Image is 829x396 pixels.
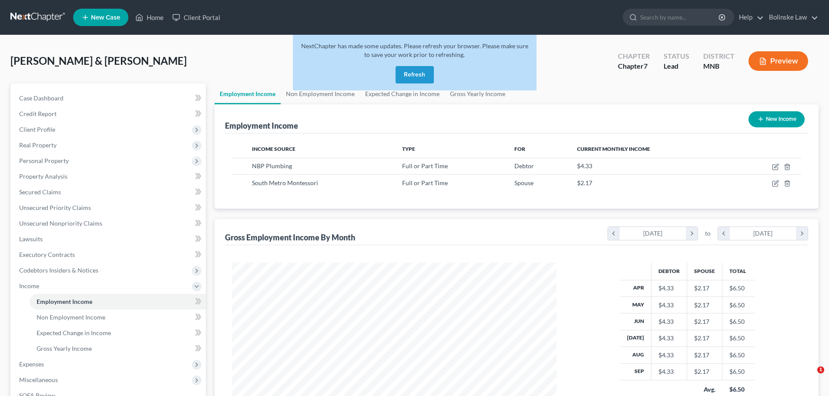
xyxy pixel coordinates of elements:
div: [DATE] [730,227,796,240]
span: Secured Claims [19,188,61,196]
div: Lead [664,61,689,71]
span: Income Source [252,146,295,152]
i: chevron_left [718,227,730,240]
a: Secured Claims [12,184,206,200]
a: Home [131,10,168,25]
div: $4.33 [658,367,680,376]
input: Search by name... [640,9,720,25]
span: Real Property [19,141,57,149]
div: $2.17 [694,351,715,359]
span: NextChapter has made some updates. Please refresh your browser. Please make sure to save your wor... [301,42,528,58]
span: Employment Income [37,298,92,305]
i: chevron_right [796,227,808,240]
span: Property Analysis [19,173,67,180]
div: $2.17 [694,284,715,293]
span: Full or Part Time [402,162,448,170]
th: Apr [620,280,651,296]
a: Unsecured Nonpriority Claims [12,216,206,231]
span: NBP Plumbing [252,162,292,170]
a: Credit Report [12,106,206,122]
span: Unsecured Priority Claims [19,204,91,211]
i: chevron_left [608,227,620,240]
span: Personal Property [19,157,69,164]
a: Client Portal [168,10,225,25]
span: Expenses [19,360,44,368]
span: For [514,146,525,152]
span: Non Employment Income [37,313,105,321]
span: Gross Yearly Income [37,345,92,352]
a: Expected Change in Income [30,325,206,341]
span: Lawsuits [19,235,43,243]
span: Type [402,146,415,152]
th: Sep [620,363,651,380]
span: Spouse [514,179,534,186]
div: Chapter [618,51,650,61]
div: $2.17 [694,317,715,326]
div: MNB [703,61,735,71]
div: $2.17 [694,367,715,376]
span: 7 [644,62,648,70]
div: [DATE] [620,227,686,240]
div: Chapter [618,61,650,71]
div: Avg. [694,385,715,394]
a: Non Employment Income [30,309,206,325]
div: $4.33 [658,351,680,359]
span: $2.17 [577,179,592,186]
span: South Metro Montessori [252,179,318,186]
span: Full or Part Time [402,179,448,186]
div: $4.33 [658,334,680,343]
div: $2.17 [694,301,715,309]
span: Expected Change in Income [37,329,111,336]
div: $4.33 [658,284,680,293]
th: Total [722,263,755,280]
span: [PERSON_NAME] & [PERSON_NAME] [10,54,187,67]
div: Status [664,51,689,61]
a: Help [735,10,764,25]
span: Executory Contracts [19,251,75,258]
span: Income [19,282,39,290]
div: $4.33 [658,317,680,326]
i: chevron_right [686,227,698,240]
span: Debtor [514,162,534,170]
div: Employment Income [225,120,298,131]
span: to [705,229,711,238]
a: Case Dashboard [12,90,206,106]
th: Aug [620,347,651,363]
td: $6.50 [722,296,755,313]
div: $4.33 [658,301,680,309]
td: $6.50 [722,347,755,363]
span: Miscellaneous [19,376,58,383]
span: Case Dashboard [19,94,64,102]
div: Gross Employment Income By Month [225,232,355,243]
span: 1 [817,366,824,373]
span: Client Profile [19,126,55,133]
div: $2.17 [694,334,715,343]
td: $6.50 [722,280,755,296]
a: Property Analysis [12,169,206,184]
iframe: Intercom live chat [799,366,820,387]
div: District [703,51,735,61]
td: $6.50 [722,313,755,330]
span: Codebtors Insiders & Notices [19,266,98,274]
th: [DATE] [620,330,651,346]
th: Spouse [687,263,722,280]
a: Executory Contracts [12,247,206,263]
th: Debtor [651,263,687,280]
td: $6.50 [722,363,755,380]
th: May [620,296,651,313]
a: Lawsuits [12,231,206,247]
span: Current Monthly Income [577,146,650,152]
span: $4.33 [577,162,592,170]
span: Credit Report [19,110,57,117]
button: Refresh [396,66,434,83]
div: $6.50 [729,385,748,394]
span: New Case [91,14,120,21]
a: Non Employment Income [281,83,360,104]
th: Jun [620,313,651,330]
a: Gross Yearly Income [30,341,206,356]
td: $6.50 [722,330,755,346]
a: Unsecured Priority Claims [12,200,206,216]
button: Preview [748,51,808,71]
a: Employment Income [30,294,206,309]
span: Unsecured Nonpriority Claims [19,220,102,227]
